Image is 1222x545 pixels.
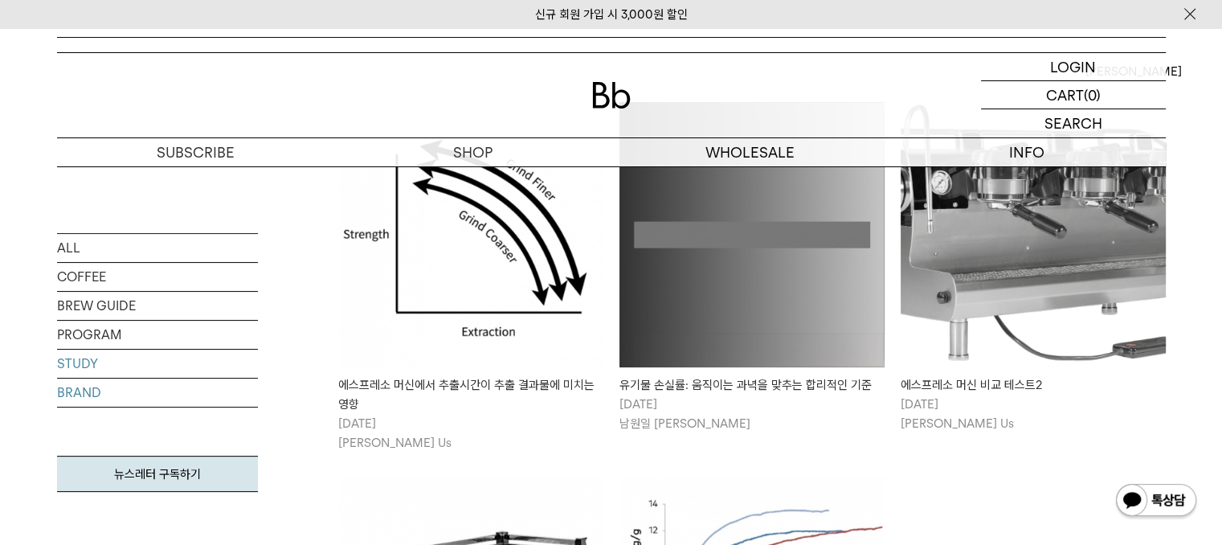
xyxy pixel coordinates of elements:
p: [DATE] [PERSON_NAME] Us [901,395,1166,433]
p: WHOLESALE [611,138,889,166]
a: BREW GUIDE [57,292,258,320]
a: CART (0) [981,81,1166,109]
a: ALL [57,234,258,262]
a: LOGIN [981,53,1166,81]
a: 에스프레소 머신에서 추출시간이 추출 결과물에 미치는 영향 에스프레소 머신에서 추출시간이 추출 결과물에 미치는 영향 [DATE][PERSON_NAME] Us [338,102,603,453]
a: 신규 회원 가입 시 3,000원 할인 [535,7,688,22]
p: LOGIN [1050,53,1096,80]
a: 에스프레소 머신 비교 테스트2 에스프레소 머신 비교 테스트2 [DATE][PERSON_NAME] Us [901,102,1166,433]
div: 유기물 손실률: 움직이는 과녁을 맞추는 합리적인 기준 [619,375,885,395]
a: COFFEE [57,263,258,291]
img: 카카오톡 채널 1:1 채팅 버튼 [1114,482,1198,521]
a: STUDY [57,350,258,378]
img: 에스프레소 머신 비교 테스트2 [901,102,1166,367]
a: 뉴스레터 구독하기 [57,456,258,492]
p: INFO [889,138,1166,166]
p: CART [1046,81,1084,109]
p: (0) [1084,81,1101,109]
a: 유기물 손실률: 움직이는 과녁을 맞추는 합리적인 기준 유기물 손실률: 움직이는 과녁을 맞추는 합리적인 기준 [DATE]남원일 [PERSON_NAME] [619,102,885,433]
div: 에스프레소 머신 비교 테스트2 [901,375,1166,395]
img: 로고 [592,82,631,109]
a: SHOP [334,138,611,166]
div: 에스프레소 머신에서 추출시간이 추출 결과물에 미치는 영향 [338,375,603,414]
p: [DATE] [PERSON_NAME] Us [338,414,603,453]
p: SEARCH [1044,109,1102,137]
p: [DATE] 남원일 [PERSON_NAME] [619,395,885,433]
a: SUBSCRIBE [57,138,334,166]
img: 에스프레소 머신에서 추출시간이 추출 결과물에 미치는 영향 [338,102,603,367]
a: PROGRAM [57,321,258,349]
a: BRAND [57,379,258,407]
img: 유기물 손실률: 움직이는 과녁을 맞추는 합리적인 기준 [619,102,885,367]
